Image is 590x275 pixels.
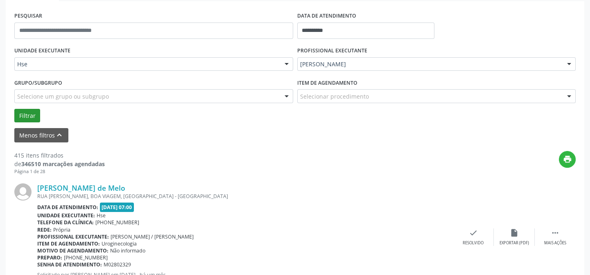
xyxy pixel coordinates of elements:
b: Item de agendamento: [37,240,100,247]
div: Exportar (PDF) [500,240,529,246]
i:  [551,228,560,237]
div: Mais ações [544,240,566,246]
img: img [14,183,32,201]
span: [PHONE_NUMBER] [95,219,139,226]
button: print [559,151,576,168]
b: Preparo: [37,254,62,261]
label: UNIDADE EXECUTANTE [14,45,70,57]
span: M02802329 [104,261,131,268]
label: DATA DE ATENDIMENTO [297,10,356,23]
span: [PERSON_NAME] [300,60,559,68]
i: print [563,155,572,164]
div: Resolvido [463,240,484,246]
label: PROFISSIONAL EXECUTANTE [297,45,367,57]
a: [PERSON_NAME] de Melo [37,183,125,192]
button: Filtrar [14,109,40,123]
b: Telefone da clínica: [37,219,94,226]
label: Item de agendamento [297,77,357,89]
label: PESQUISAR [14,10,42,23]
div: 415 itens filtrados [14,151,105,160]
span: [PHONE_NUMBER] [64,254,108,261]
i: check [469,228,478,237]
b: Data de atendimento: [37,204,98,211]
div: Página 1 de 28 [14,168,105,175]
span: Hse [97,212,106,219]
b: Motivo de agendamento: [37,247,109,254]
span: Não informado [110,247,145,254]
b: Senha de atendimento: [37,261,102,268]
div: de [14,160,105,168]
span: Hse [17,60,276,68]
span: Selecionar procedimento [300,92,369,101]
i: insert_drive_file [510,228,519,237]
label: Grupo/Subgrupo [14,77,62,89]
button: Menos filtroskeyboard_arrow_up [14,128,68,142]
span: Selecione um grupo ou subgrupo [17,92,109,101]
div: RUA [PERSON_NAME], BOA VIAGEM, [GEOGRAPHIC_DATA] - [GEOGRAPHIC_DATA] [37,193,453,200]
b: Unidade executante: [37,212,95,219]
i: keyboard_arrow_up [55,131,64,140]
b: Profissional executante: [37,233,109,240]
span: [PERSON_NAME] / [PERSON_NAME] [111,233,194,240]
span: Uroginecologia [102,240,137,247]
strong: 346510 marcações agendadas [21,160,105,168]
b: Rede: [37,226,52,233]
span: Própria [53,226,70,233]
span: [DATE] 07:00 [100,203,134,212]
